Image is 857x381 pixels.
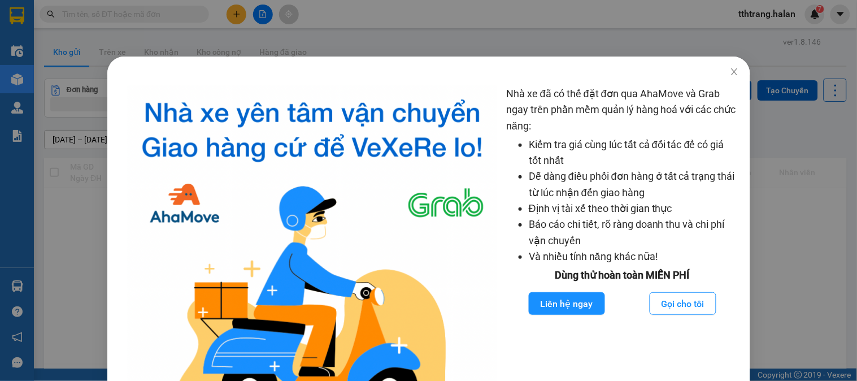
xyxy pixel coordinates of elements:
li: Định vị tài xế theo thời gian thực [529,201,739,217]
li: Dễ dàng điều phối đơn hàng ở tất cả trạng thái từ lúc nhận đến giao hàng [529,168,739,201]
li: Báo cáo chi tiết, rõ ràng doanh thu và chi phí vận chuyển [529,217,739,249]
span: close [729,67,738,76]
button: Liên hệ ngay [528,292,604,315]
span: Liên hệ ngay [540,297,593,311]
button: Gọi cho tôi [650,292,716,315]
button: Close [718,57,750,88]
span: Gọi cho tôi [662,297,704,311]
li: Kiểm tra giá cùng lúc tất cả đối tác để có giá tốt nhất [529,137,739,169]
div: Dùng thử hoàn toàn MIỄN PHÍ [506,267,739,283]
li: Và nhiều tính năng khác nữa! [529,249,739,265]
